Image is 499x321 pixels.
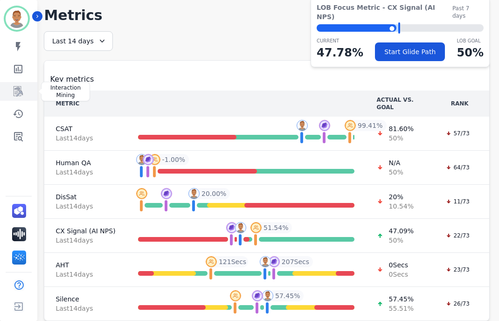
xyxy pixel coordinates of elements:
img: Bordered avatar [6,7,28,30]
p: 47.78 % [317,44,363,61]
span: AHT [55,260,115,270]
img: profile-pic [250,222,262,233]
p: CURRENT [317,37,363,44]
img: profile-pic [161,188,172,199]
span: Silence [55,294,115,304]
span: Last 14 day s [55,304,115,313]
span: Last 14 day s [55,270,115,279]
img: profile-pic [252,290,263,301]
span: Last 14 day s [55,133,115,143]
span: Last 14 day s [55,236,115,245]
span: CSAT [55,124,115,133]
span: Human QA [55,158,115,167]
span: Past 7 days [452,5,484,20]
div: 11/73 [441,197,474,206]
span: 10.54 % [389,202,414,211]
span: 81.60 % [389,124,414,133]
img: profile-pic [260,256,271,267]
span: 50 % [389,167,403,177]
span: 99.41 % [358,121,382,130]
span: -1.00 % [162,155,186,164]
img: profile-pic [136,154,147,165]
span: 55.51 % [389,304,414,313]
th: ACTUAL VS. GOAL [366,91,430,117]
img: profile-pic [149,154,160,165]
span: 57.45 % [275,291,300,300]
img: profile-pic [136,188,147,199]
div: 64/73 [441,163,474,172]
span: 121 Secs [219,257,246,266]
span: 207 Secs [282,257,309,266]
span: N/A [389,158,403,167]
img: profile-pic [269,256,280,267]
img: profile-pic [143,154,154,165]
div: Last 14 days [44,31,113,51]
h1: Metrics [44,7,490,24]
span: 50 % [389,133,414,143]
span: LOB Focus Metric - CX Signal (AI NPS) [317,3,452,21]
img: profile-pic [262,290,273,301]
img: profile-pic [206,256,217,267]
p: 50 % [457,44,484,61]
span: 20 % [389,192,414,202]
img: profile-pic [235,222,246,233]
span: DisSat [55,192,115,202]
span: Key metrics [50,74,94,85]
div: ⬤ [317,24,396,32]
span: 20.00 % [201,189,226,198]
span: 47.09 % [389,226,414,236]
img: profile-pic [230,290,241,301]
th: METRIC [44,91,126,117]
img: profile-pic [297,120,308,131]
img: profile-pic [188,188,200,199]
div: 23/73 [441,265,474,274]
div: 57/73 [441,129,474,138]
th: RANK [430,91,489,117]
span: 50 % [389,236,414,245]
button: Start Glide Path [375,42,445,61]
span: 57.45 % [389,294,414,304]
span: 0 Secs [389,270,408,279]
img: profile-pic [319,120,330,131]
div: 26/73 [441,299,474,308]
img: profile-pic [345,120,356,131]
div: 22/73 [441,231,474,240]
span: Last 14 day s [55,202,115,211]
span: 0 Secs [389,260,408,270]
img: profile-pic [226,222,237,233]
p: LOB Goal [457,37,484,44]
span: CX Signal (AI NPS) [55,226,115,236]
span: 51.54 % [263,223,288,232]
span: Last 14 day s [55,167,115,177]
